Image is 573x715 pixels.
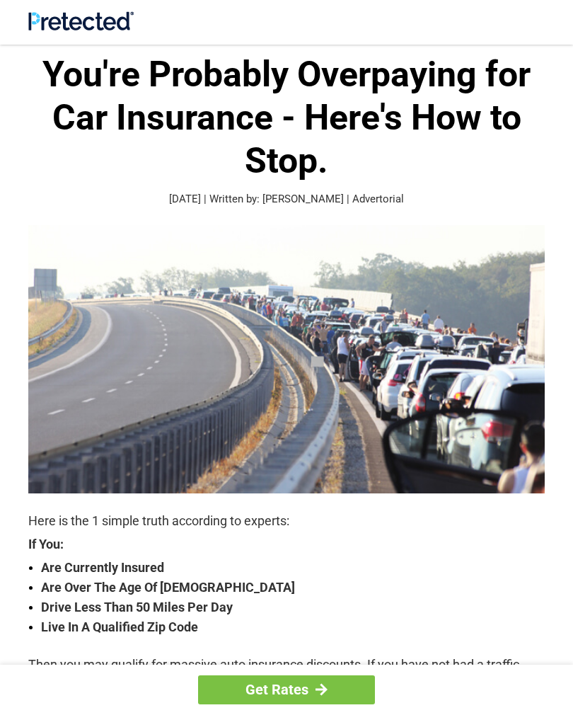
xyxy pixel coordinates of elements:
[28,11,134,30] img: Site Logo
[41,558,545,578] strong: Are Currently Insured
[28,538,545,551] strong: If You:
[28,191,545,207] p: [DATE] | Written by: [PERSON_NAME] | Advertorial
[28,53,545,183] h1: You're Probably Overpaying for Car Insurance - Here's How to Stop.
[28,511,545,531] p: Here is the 1 simple truth according to experts:
[28,20,134,33] a: Site Logo
[41,578,545,597] strong: Are Over The Age Of [DEMOGRAPHIC_DATA]
[198,675,375,704] a: Get Rates
[41,597,545,617] strong: Drive Less Than 50 Miles Per Day
[28,655,545,714] p: Then you may qualify for massive auto insurance discounts. If you have not had a traffic ticket i...
[41,617,545,637] strong: Live In A Qualified Zip Code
